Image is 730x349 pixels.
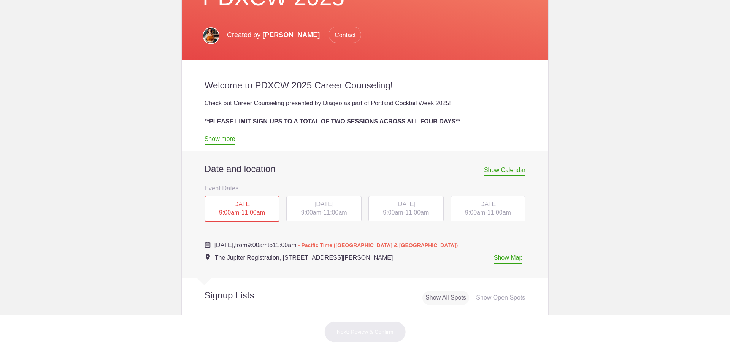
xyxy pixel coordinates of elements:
span: [DATE], [214,242,235,248]
span: The Jupiter Registration, [STREET_ADDRESS][PERSON_NAME] [215,254,393,261]
div: Show All Spots [422,291,469,305]
span: 11:00am [487,209,511,216]
div: - [451,196,526,222]
img: Cal purple [205,242,211,248]
h2: Welcome to PDXCW 2025 Career Counseling! [205,80,526,91]
span: 11:00am [405,209,429,216]
span: Contact [328,27,361,43]
strong: **PLEASE LIMIT SIGN-UPS TO A TOTAL OF TWO SESSIONS ACROSS ALL FOUR DAYS** [205,118,460,125]
span: 9:00am [247,242,267,248]
h2: Signup Lists [182,290,304,301]
span: 9:00am [219,209,239,216]
h2: Date and location [205,163,526,175]
span: 11:00am [323,209,347,216]
button: [DATE] 9:00am-11:00am [204,195,280,223]
button: [DATE] 9:00am-11:00am [450,196,526,222]
span: 11:00am [273,242,296,248]
div: - [205,196,280,222]
span: Show Calendar [484,167,525,176]
div: Show Open Spots [473,291,528,305]
p: Created by [227,27,361,43]
button: Next: Review & Confirm [324,321,406,343]
span: 9:00am [465,209,485,216]
img: Event location [206,254,210,260]
div: Check out Career Counseling presented by Diageo as part of Portland Cocktail Week 2025! [205,99,526,108]
button: [DATE] 9:00am-11:00am [286,196,362,222]
button: [DATE] 9:00am-11:00am [368,196,444,222]
span: 9:00am [301,209,321,216]
img: Headshot 2023.1 [203,27,219,44]
div: We are trying to accommodate as many folks as possible to get the opportunity to connect with a m... [205,126,526,144]
a: Show Map [494,254,523,264]
span: [PERSON_NAME] [262,31,320,39]
span: [DATE] [232,201,251,207]
span: [DATE] [314,201,333,207]
span: 11:00am [241,209,265,216]
div: - [368,196,444,222]
div: - [286,196,362,222]
a: Show more [205,136,235,145]
span: - Pacific Time ([GEOGRAPHIC_DATA] & [GEOGRAPHIC_DATA]) [298,242,458,248]
span: 9:00am [383,209,403,216]
span: [DATE] [397,201,416,207]
h3: Event Dates [205,182,526,194]
span: from to [214,242,458,248]
span: [DATE] [478,201,497,207]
